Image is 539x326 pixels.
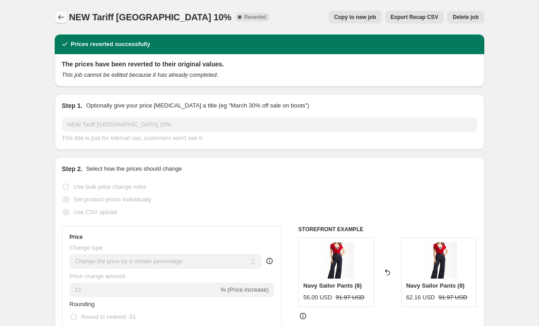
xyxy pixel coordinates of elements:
span: Reverted [244,14,266,21]
span: Copy to new job [334,14,376,21]
span: Use CSV upload [74,209,117,215]
button: Export Recap CSV [385,11,444,23]
span: Set product prices individually [74,196,151,203]
h2: Step 1. [62,101,83,110]
h2: The prices have been reverted to their original values. [62,60,477,69]
div: 56.00 USD [303,293,332,302]
strike: 91.97 USD [336,293,364,302]
span: Navy Sailor Pants (8) [303,282,362,289]
div: help [265,256,274,265]
span: NEW Tariff [GEOGRAPHIC_DATA] 10% [69,12,232,22]
h6: STOREFRONT EXAMPLE [298,226,477,233]
i: This job cannot be edited because it has already completed. [62,71,218,78]
span: Navy Sailor Pants (8) [406,282,464,289]
h2: Step 2. [62,164,83,173]
button: Copy to new job [329,11,382,23]
input: -15 [70,283,219,297]
span: Rounding [70,301,95,307]
span: This title is just for internal use, customers won't see it [62,135,202,141]
div: 62.16 USD [406,293,435,302]
strike: 91.97 USD [439,293,468,302]
h2: Prices reverted successfully [71,40,151,49]
span: % (Price increase) [221,286,269,293]
span: Price change amount [70,273,125,279]
span: Delete job [453,14,478,21]
p: Optionally give your price [MEDICAL_DATA] a title (eg "March 30% off sale on boots") [86,101,309,110]
span: Use bulk price change rules [74,183,146,190]
span: Change type [70,244,103,251]
img: sailor_top_and_pants_copy_80x.jpg [318,242,354,279]
button: Price change jobs [55,11,67,23]
span: Round to nearest .01 [81,313,136,320]
span: Export Recap CSV [391,14,438,21]
img: sailor_top_and_pants_copy_80x.jpg [421,242,457,279]
h3: Price [70,233,83,241]
p: Select how the prices should change [86,164,182,173]
button: Delete job [447,11,484,23]
input: 30% off holiday sale [62,117,477,132]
